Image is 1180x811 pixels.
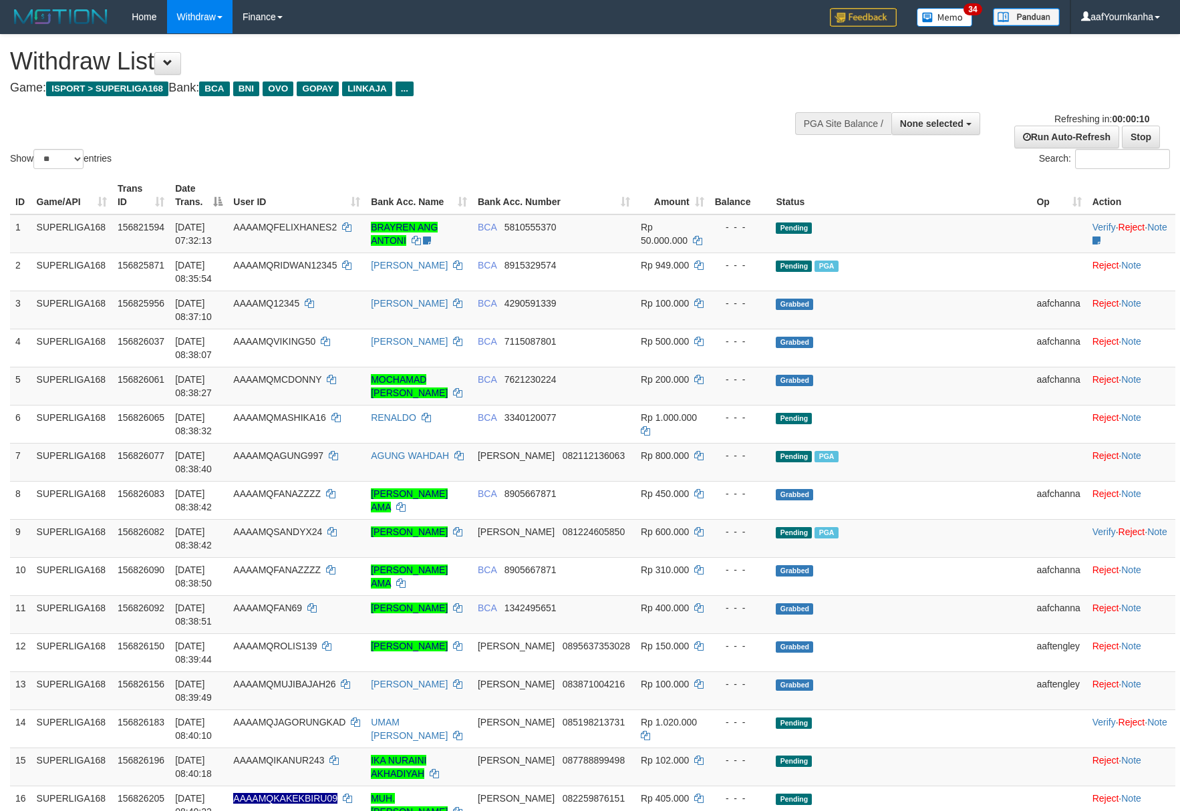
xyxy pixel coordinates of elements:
span: Rp 400.000 [641,603,689,613]
span: Copy 7115087801 to clipboard [504,336,557,347]
span: 156826065 [118,412,164,423]
div: - - - [715,449,766,462]
td: 8 [10,481,31,519]
div: - - - [715,259,766,272]
td: aafchanna [1031,481,1086,519]
span: Copy 8905667871 to clipboard [504,564,557,575]
span: 156825871 [118,260,164,271]
span: 156826156 [118,679,164,689]
span: BCA [478,603,496,613]
a: Reject [1092,641,1119,651]
img: Feedback.jpg [830,8,897,27]
td: SUPERLIGA168 [31,557,112,595]
span: BNI [233,82,259,96]
span: [DATE] 08:38:42 [175,488,212,512]
span: AAAAMQSANDYX24 [233,526,322,537]
span: BCA [478,374,496,385]
span: [DATE] 08:39:49 [175,679,212,703]
span: Copy 7621230224 to clipboard [504,374,557,385]
td: SUPERLIGA168 [31,405,112,443]
span: AAAAMQFANAZZZZ [233,564,321,575]
span: Rp 1.000.000 [641,412,697,423]
td: aafchanna [1031,329,1086,367]
a: Note [1147,717,1167,727]
a: [PERSON_NAME] [371,641,448,651]
a: BRAYREN ANG ANTONI [371,222,438,246]
span: Pending [776,756,812,767]
td: 5 [10,367,31,405]
a: Note [1121,298,1141,309]
span: Copy 1342495651 to clipboard [504,603,557,613]
span: Copy 0895637353028 to clipboard [563,641,630,651]
span: [DATE] 08:37:10 [175,298,212,322]
th: User ID: activate to sort column ascending [228,176,365,214]
span: [DATE] 08:38:42 [175,526,212,550]
span: AAAAMQVIKING50 [233,336,315,347]
span: [DATE] 08:38:51 [175,603,212,627]
span: AAAAMQROLIS139 [233,641,317,651]
span: Grabbed [776,337,813,348]
span: AAAAMQRIDWAN12345 [233,260,337,271]
span: 156821594 [118,222,164,232]
span: 156826150 [118,641,164,651]
td: 3 [10,291,31,329]
span: Copy 082259876151 to clipboard [563,793,625,804]
th: Bank Acc. Number: activate to sort column ascending [472,176,635,214]
img: Button%20Memo.svg [917,8,973,27]
div: - - - [715,373,766,386]
span: BCA [199,82,229,96]
span: Rp 150.000 [641,641,689,651]
a: Note [1121,564,1141,575]
span: AAAAMQMASHIKA16 [233,412,326,423]
a: UMAM [PERSON_NAME] [371,717,448,741]
span: [PERSON_NAME] [478,755,555,766]
span: Rp 200.000 [641,374,689,385]
span: GOPAY [297,82,339,96]
a: Note [1121,755,1141,766]
span: LINKAJA [342,82,392,96]
td: aaftengley [1031,671,1086,709]
th: Game/API: activate to sort column ascending [31,176,112,214]
img: MOTION_logo.png [10,7,112,27]
span: Copy 085198213731 to clipboard [563,717,625,727]
span: Rp 310.000 [641,564,689,575]
span: 156826196 [118,755,164,766]
div: PGA Site Balance / [795,112,891,135]
a: Reject [1092,374,1119,385]
span: AAAAMQJAGORUNGKAD [233,717,345,727]
span: Copy 083871004216 to clipboard [563,679,625,689]
span: Marked by aafandaneth [815,451,838,462]
a: Reject [1092,412,1119,423]
a: Note [1147,526,1167,537]
a: Reject [1092,260,1119,271]
span: [DATE] 08:38:50 [175,564,212,589]
span: OVO [263,82,293,96]
span: 156825956 [118,298,164,309]
span: Grabbed [776,641,813,653]
span: AAAAMQFELIXHANES2 [233,222,337,232]
a: [PERSON_NAME] [371,603,448,613]
a: Run Auto-Refresh [1014,126,1119,148]
td: · [1087,253,1175,291]
th: Op: activate to sort column ascending [1031,176,1086,214]
span: Pending [776,717,812,729]
td: SUPERLIGA168 [31,291,112,329]
span: Marked by aafchoeunmanni [815,261,838,272]
a: Note [1121,488,1141,499]
a: Reject [1092,298,1119,309]
td: 10 [10,557,31,595]
span: AAAAMQ12345 [233,298,299,309]
span: BCA [478,260,496,271]
span: Grabbed [776,299,813,310]
span: Copy 3340120077 to clipboard [504,412,557,423]
td: SUPERLIGA168 [31,633,112,671]
span: [DATE] 08:38:27 [175,374,212,398]
div: - - - [715,601,766,615]
a: Reject [1092,488,1119,499]
td: SUPERLIGA168 [31,595,112,633]
a: AGUNG WAHDAH [371,450,449,461]
span: AAAAMQFANAZZZZ [233,488,321,499]
div: - - - [715,525,766,538]
div: - - - [715,677,766,691]
td: SUPERLIGA168 [31,443,112,481]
